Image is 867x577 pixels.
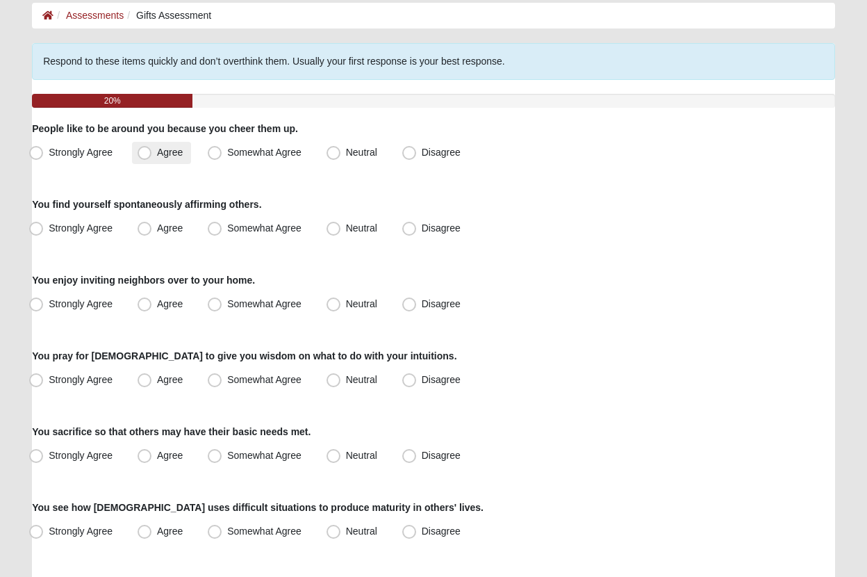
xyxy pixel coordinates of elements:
[43,56,505,67] span: Respond to these items quickly and don’t overthink them. Usually your first response is your best...
[346,450,377,461] span: Neutral
[157,450,183,461] span: Agree
[157,147,183,158] span: Agree
[346,526,377,537] span: Neutral
[49,298,113,309] span: Strongly Agree
[157,526,183,537] span: Agree
[227,374,302,385] span: Somewhat Agree
[157,374,183,385] span: Agree
[227,526,302,537] span: Somewhat Agree
[422,222,461,234] span: Disagree
[32,349,456,363] label: You pray for [DEMOGRAPHIC_DATA] to give you wisdom on what to do with your intuitions.
[32,425,311,439] label: You sacrifice so that others may have their basic needs met.
[422,526,461,537] span: Disagree
[32,501,484,514] label: You see how [DEMOGRAPHIC_DATA] uses difficult situations to produce maturity in others' lives.
[346,298,377,309] span: Neutral
[346,147,377,158] span: Neutral
[227,222,302,234] span: Somewhat Agree
[49,222,113,234] span: Strongly Agree
[157,298,183,309] span: Agree
[422,147,461,158] span: Disagree
[66,10,124,21] a: Assessments
[32,122,298,136] label: People like to be around you because you cheer them up.
[32,273,255,287] label: You enjoy inviting neighbors over to your home.
[346,374,377,385] span: Neutral
[32,197,261,211] label: You find yourself spontaneously affirming others.
[422,374,461,385] span: Disagree
[227,147,302,158] span: Somewhat Agree
[49,526,113,537] span: Strongly Agree
[422,298,461,309] span: Disagree
[49,450,113,461] span: Strongly Agree
[49,374,113,385] span: Strongly Agree
[49,147,113,158] span: Strongly Agree
[422,450,461,461] span: Disagree
[32,94,192,108] div: 20%
[227,450,302,461] span: Somewhat Agree
[346,222,377,234] span: Neutral
[124,8,211,23] li: Gifts Assessment
[227,298,302,309] span: Somewhat Agree
[157,222,183,234] span: Agree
